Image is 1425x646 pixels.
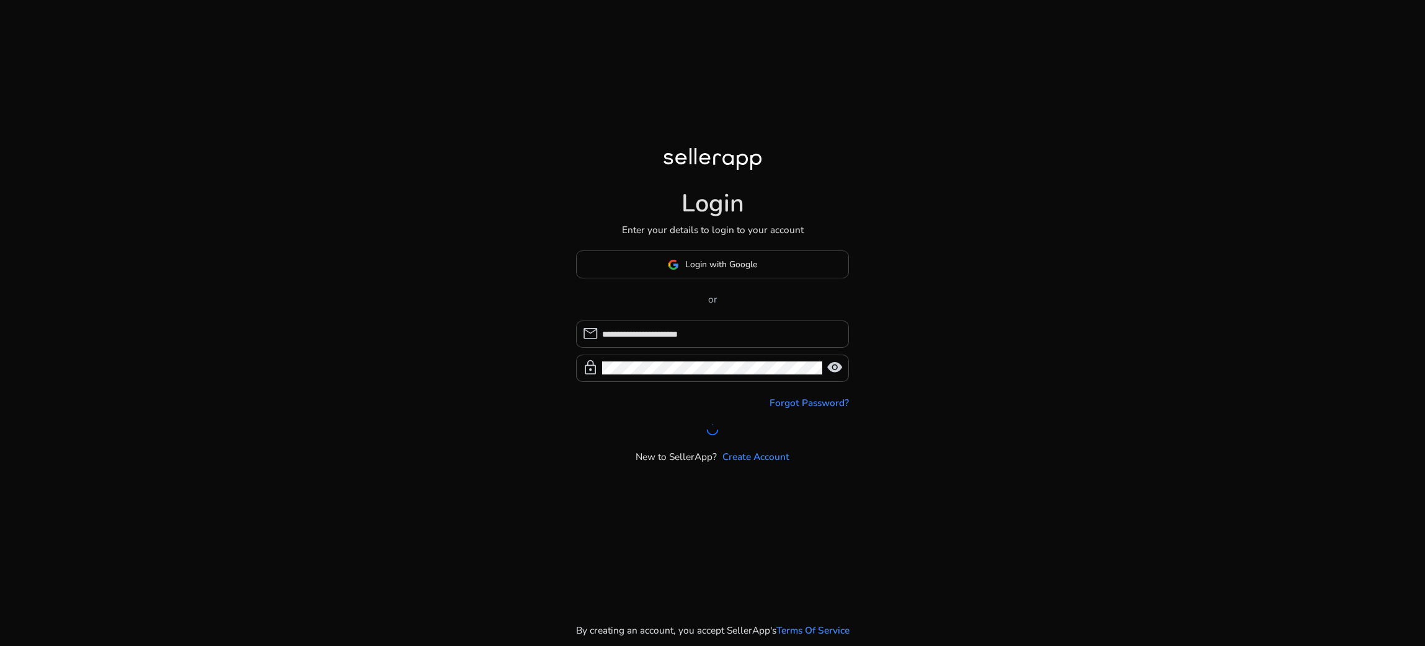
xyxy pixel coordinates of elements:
span: mail [582,325,598,342]
span: Login with Google [685,258,757,271]
span: visibility [827,360,843,376]
a: Create Account [722,449,789,464]
a: Terms Of Service [776,623,850,637]
span: lock [582,360,598,376]
button: Login with Google [576,250,849,278]
p: or [576,292,849,306]
h1: Login [681,189,744,219]
img: google-logo.svg [668,259,679,270]
p: Enter your details to login to your account [622,223,804,237]
p: New to SellerApp? [636,449,717,464]
a: Forgot Password? [770,396,849,410]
